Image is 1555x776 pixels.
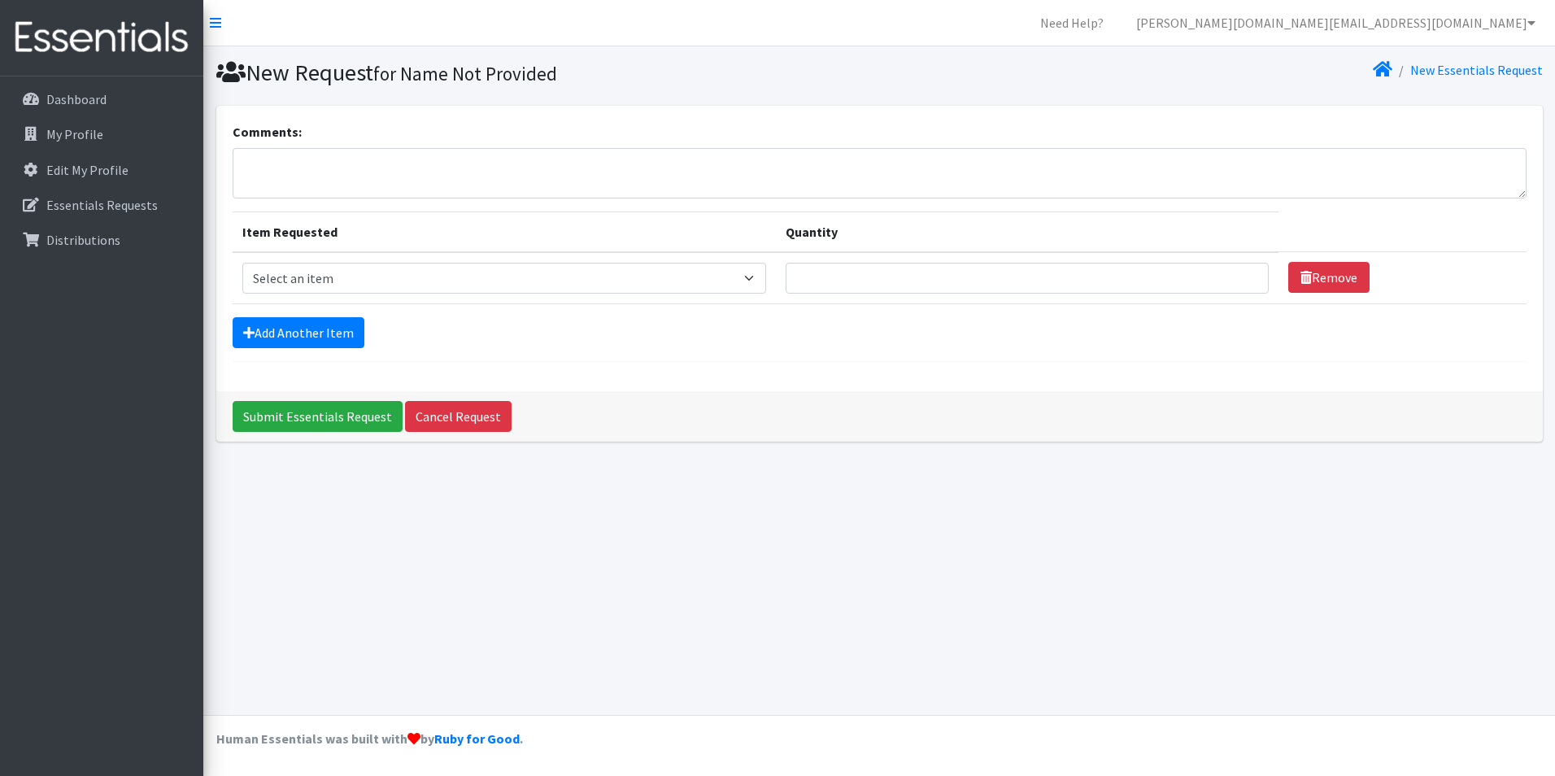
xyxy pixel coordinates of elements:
label: Comments: [233,122,302,142]
th: Quantity [776,211,1278,252]
a: My Profile [7,118,197,150]
p: Essentials Requests [46,197,158,213]
p: Edit My Profile [46,162,128,178]
input: Submit Essentials Request [233,401,403,432]
a: [PERSON_NAME][DOMAIN_NAME][EMAIL_ADDRESS][DOMAIN_NAME] [1123,7,1548,39]
strong: Human Essentials was built with by . [216,730,523,747]
h1: New Request [216,59,873,87]
a: Need Help? [1027,7,1117,39]
a: Distributions [7,224,197,256]
th: Item Requested [233,211,777,252]
p: My Profile [46,126,103,142]
p: Distributions [46,232,120,248]
a: Cancel Request [405,401,512,432]
a: Remove [1288,262,1370,293]
a: Ruby for Good [434,730,520,747]
img: HumanEssentials [7,11,197,65]
p: Dashboard [46,91,107,107]
a: New Essentials Request [1410,62,1543,78]
small: for Name Not Provided [373,62,557,85]
a: Edit My Profile [7,154,197,186]
a: Essentials Requests [7,189,197,221]
a: Add Another Item [233,317,364,348]
a: Dashboard [7,83,197,116]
